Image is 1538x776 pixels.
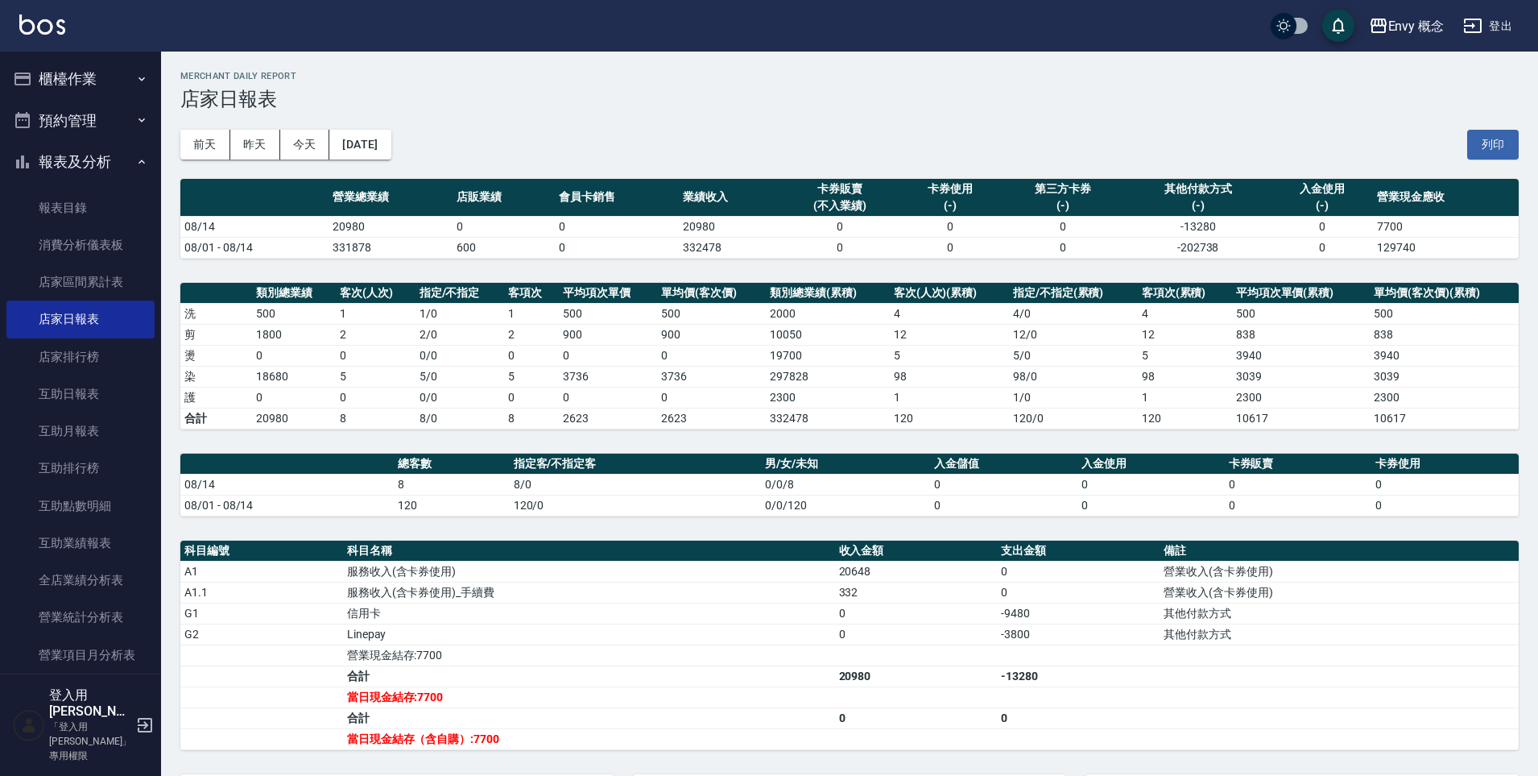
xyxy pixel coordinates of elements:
[657,345,766,366] td: 0
[6,562,155,599] a: 全店業績分析表
[252,303,336,324] td: 500
[180,237,329,258] td: 08/01 - 08/14
[13,709,45,741] img: Person
[6,100,155,142] button: 預約管理
[6,376,155,413] a: 互助日報表
[679,237,781,258] td: 332478
[1271,216,1373,237] td: 0
[336,303,416,324] td: 1
[6,226,155,264] a: 消費分析儀表板
[180,541,343,562] th: 科目編號
[1160,582,1519,603] td: 營業收入(含卡券使用)
[1129,197,1267,214] div: (-)
[761,495,930,516] td: 0/0/120
[657,324,766,345] td: 900
[6,674,155,711] a: 設計師業績表
[504,324,559,345] td: 2
[504,408,559,429] td: 8
[890,408,1009,429] td: 120
[510,495,762,516] td: 120/0
[329,237,453,258] td: 331878
[1362,10,1451,43] button: Envy 概念
[180,283,1519,429] table: a dense table
[416,387,505,408] td: 0 / 0
[180,324,252,345] td: 剪
[1138,303,1232,324] td: 4
[899,237,1001,258] td: 0
[180,366,252,387] td: 染
[416,366,505,387] td: 5 / 0
[416,324,505,345] td: 2 / 0
[1225,474,1372,495] td: 0
[835,708,998,728] td: 0
[657,408,766,429] td: 2623
[785,181,895,197] div: 卡券販賣
[49,687,131,720] h5: 登入用[PERSON_NAME]
[1373,237,1519,258] td: 129740
[835,582,998,603] td: 332
[679,179,781,217] th: 業績收入
[416,408,505,429] td: 8/0
[1009,387,1138,408] td: 1 / 0
[1232,408,1371,429] td: 10617
[1275,181,1369,197] div: 入金使用
[1370,303,1519,324] td: 500
[252,366,336,387] td: 18680
[336,283,416,304] th: 客次(人次)
[761,474,930,495] td: 0/0/8
[766,303,889,324] td: 2000
[555,216,679,237] td: 0
[559,324,657,345] td: 900
[180,387,252,408] td: 護
[1232,366,1371,387] td: 3039
[336,345,416,366] td: 0
[1138,324,1232,345] td: 12
[252,345,336,366] td: 0
[343,645,835,666] td: 營業現金結存:7700
[1009,303,1138,324] td: 4 / 0
[180,71,1519,81] h2: Merchant Daily Report
[1271,237,1373,258] td: 0
[835,603,998,624] td: 0
[559,387,657,408] td: 0
[453,179,555,217] th: 店販業績
[504,303,559,324] td: 1
[343,561,835,582] td: 服務收入(含卡券使用)
[336,366,416,387] td: 5
[252,408,336,429] td: 20980
[1232,303,1371,324] td: 500
[781,237,899,258] td: 0
[180,408,252,429] td: 合計
[1138,283,1232,304] th: 客項次(累積)
[6,488,155,525] a: 互助點數明細
[835,624,998,645] td: 0
[180,454,1519,517] table: a dense table
[890,345,1009,366] td: 5
[180,624,343,645] td: G2
[6,450,155,487] a: 互助排行榜
[510,474,762,495] td: 8/0
[252,387,336,408] td: 0
[1005,197,1121,214] div: (-)
[252,324,336,345] td: 1800
[1125,216,1271,237] td: -13280
[252,283,336,304] th: 類別總業績
[1370,345,1519,366] td: 3940
[453,216,555,237] td: 0
[657,283,766,304] th: 單均價(客次價)
[1370,408,1519,429] td: 10617
[343,728,835,749] td: 當日現金結存（含自購）:7700
[180,179,1519,259] table: a dense table
[1160,561,1519,582] td: 營業收入(含卡券使用)
[766,387,889,408] td: 2300
[890,387,1009,408] td: 1
[180,130,230,160] button: 前天
[343,541,835,562] th: 科目名稱
[6,189,155,226] a: 報表目錄
[766,408,889,429] td: 332478
[1160,603,1519,624] td: 其他付款方式
[343,687,835,708] td: 當日現金結存:7700
[1232,345,1371,366] td: 3940
[761,454,930,475] th: 男/女/未知
[997,666,1160,687] td: -13280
